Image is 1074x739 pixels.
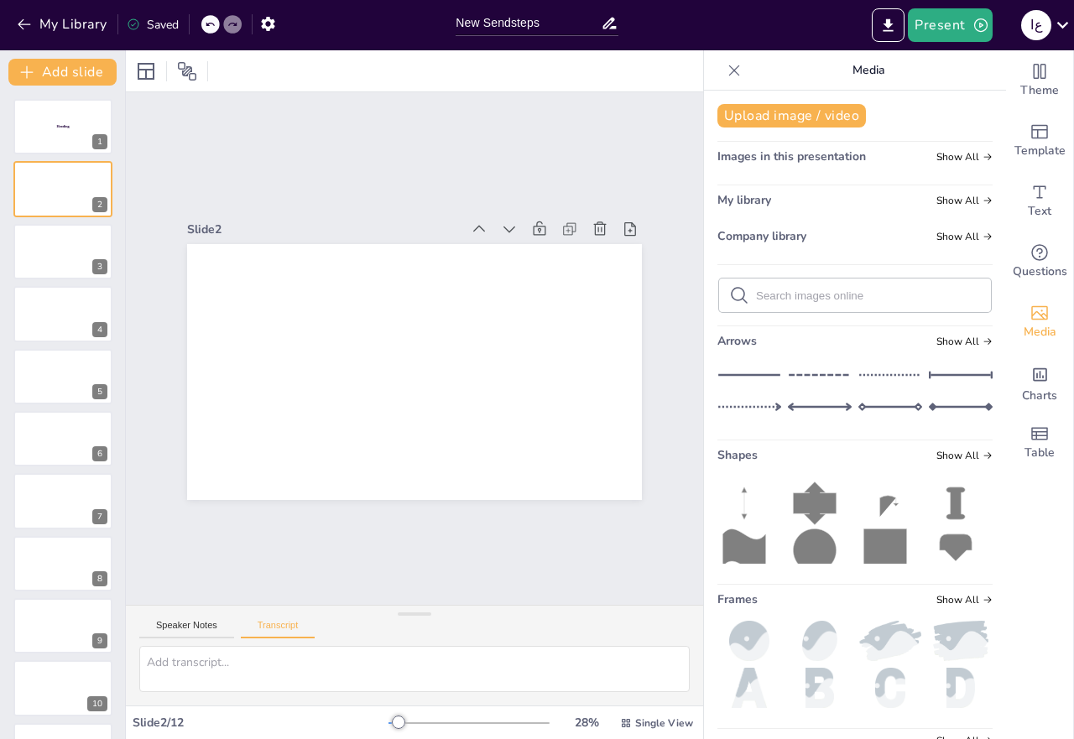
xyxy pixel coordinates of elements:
[908,8,992,42] button: Present
[929,621,993,661] img: paint.png
[13,11,114,38] button: My Library
[788,621,852,661] img: oval.png
[936,336,993,347] span: Show all
[788,668,852,708] img: b.png
[858,668,922,708] img: c.png
[241,620,315,638] button: Transcript
[717,621,781,661] img: ball.png
[717,591,758,607] span: Frames
[13,349,112,404] div: 5
[127,17,179,33] div: Saved
[717,668,781,708] img: a.png
[13,473,112,528] div: 7
[92,384,107,399] div: 5
[87,696,107,711] div: 10
[456,11,600,35] input: Insert title
[1006,50,1073,111] div: Change the overall theme
[717,228,806,244] span: Company library
[1024,323,1056,341] span: Media
[133,715,388,731] div: Slide 2 / 12
[872,8,905,42] button: Export to PowerPoint
[717,447,758,463] span: Shapes
[1006,232,1073,292] div: Get real-time input from your audience
[1021,10,1051,40] div: ع ا
[1006,292,1073,352] div: Add images, graphics, shapes or video
[13,99,112,154] div: 1
[1021,8,1051,42] button: ع ا
[1013,263,1067,281] span: Questions
[756,289,981,302] input: Search images online
[13,660,112,716] div: 10
[253,139,509,265] div: Slide 2
[1022,387,1057,405] span: Charts
[929,668,993,708] img: d.png
[13,286,112,341] div: 4
[13,536,112,591] div: 8
[936,195,993,206] span: Show all
[60,126,65,128] span: Body text
[1028,202,1051,221] span: Text
[1020,81,1059,100] span: Theme
[1006,111,1073,171] div: Add ready made slides
[13,224,112,279] div: 3
[13,161,112,216] div: 2
[1006,352,1073,413] div: Add charts and graphs
[858,621,922,661] img: paint2.png
[133,58,159,85] div: Layout
[8,59,117,86] button: Add slide
[177,61,197,81] span: Position
[717,148,866,164] span: Images in this presentation
[92,509,107,524] div: 7
[635,716,693,730] span: Single View
[92,322,107,337] div: 4
[1006,171,1073,232] div: Add text boxes
[92,197,107,212] div: 2
[1014,142,1066,160] span: Template
[566,715,607,731] div: 28 %
[717,104,866,128] button: Upload image / video
[936,594,993,606] span: Show all
[936,450,993,461] span: Show all
[936,231,993,242] span: Show all
[13,598,112,653] div: 9
[92,571,107,586] div: 8
[92,446,107,461] div: 6
[1006,413,1073,473] div: Add a table
[748,50,989,91] p: Media
[92,259,107,274] div: 3
[92,633,107,648] div: 9
[717,192,771,208] span: My library
[139,620,234,638] button: Speaker Notes
[92,134,107,149] div: 1
[717,333,757,349] span: Arrows
[1024,444,1055,462] span: Table
[13,411,112,466] div: 6
[936,151,993,163] span: Show all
